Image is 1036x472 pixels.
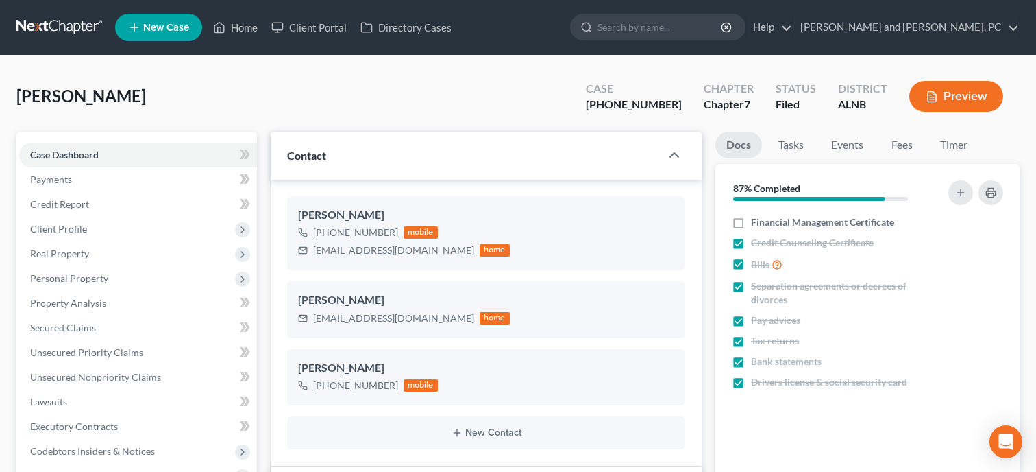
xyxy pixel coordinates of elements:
[751,258,769,272] span: Bills
[751,355,822,368] span: Bank statements
[989,425,1022,458] div: Open Intercom Messenger
[751,334,799,348] span: Tax returns
[30,272,108,284] span: Personal Property
[19,192,257,217] a: Credit Report
[19,167,257,192] a: Payments
[929,132,978,158] a: Timer
[744,97,750,110] span: 7
[751,215,894,229] span: Financial Management Certificate
[30,445,155,457] span: Codebtors Insiders & Notices
[751,314,800,327] span: Pay advices
[30,371,161,383] span: Unsecured Nonpriority Claims
[793,15,1019,40] a: [PERSON_NAME] and [PERSON_NAME], PC
[404,379,438,392] div: mobile
[704,81,754,97] div: Chapter
[404,226,438,239] div: mobile
[597,14,723,40] input: Search by name...
[751,236,874,250] span: Credit Counseling Certificate
[586,81,682,97] div: Case
[19,365,257,390] a: Unsecured Nonpriority Claims
[19,316,257,340] a: Secured Claims
[838,81,887,97] div: District
[354,15,458,40] a: Directory Cases
[19,340,257,365] a: Unsecured Priority Claims
[776,97,816,113] div: Filed
[480,312,510,324] div: home
[313,226,398,239] div: [PHONE_NUMBER]
[30,248,89,259] span: Real Property
[30,223,87,235] span: Client Profile
[30,297,106,309] span: Property Analysis
[704,97,754,113] div: Chapter
[313,244,474,257] div: [EMAIL_ADDRESS][DOMAIN_NAME]
[909,81,1003,112] button: Preview
[30,322,96,333] span: Secured Claims
[313,311,474,325] div: [EMAIL_ADDRESS][DOMAIN_NAME]
[30,421,118,432] span: Executory Contracts
[19,291,257,316] a: Property Analysis
[820,132,874,158] a: Events
[16,86,146,106] span: [PERSON_NAME]
[746,15,792,40] a: Help
[30,149,99,161] span: Case Dashboard
[287,149,326,162] span: Contact
[298,292,674,309] div: [PERSON_NAME]
[30,198,89,210] span: Credit Report
[206,15,264,40] a: Home
[143,23,189,33] span: New Case
[19,414,257,439] a: Executory Contracts
[751,375,907,389] span: Drivers license & social security card
[30,174,72,185] span: Payments
[715,132,762,158] a: Docs
[298,360,674,377] div: [PERSON_NAME]
[776,81,816,97] div: Status
[30,346,143,358] span: Unsecured Priority Claims
[30,396,67,408] span: Lawsuits
[880,132,924,158] a: Fees
[733,182,800,194] strong: 87% Completed
[19,143,257,167] a: Case Dashboard
[264,15,354,40] a: Client Portal
[298,427,674,438] button: New Contact
[751,279,932,307] span: Separation agreements or decrees of divorces
[838,97,887,113] div: ALNB
[19,390,257,414] a: Lawsuits
[298,207,674,224] div: [PERSON_NAME]
[767,132,815,158] a: Tasks
[480,244,510,257] div: home
[586,97,682,113] div: [PHONE_NUMBER]
[313,379,398,392] div: [PHONE_NUMBER]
